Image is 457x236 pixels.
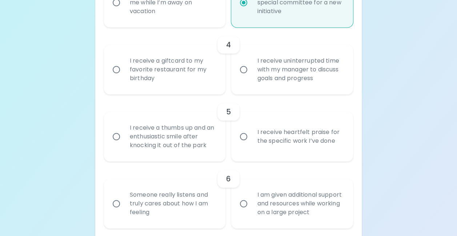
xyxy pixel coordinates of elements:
[124,48,222,91] div: I receive a giftcard to my favorite restaurant for my birthday
[251,48,349,91] div: I receive uninterrupted time with my manager to discuss goals and progress
[226,106,231,118] h6: 5
[226,39,231,51] h6: 4
[104,94,353,161] div: choice-group-check
[251,182,349,225] div: I am given additional support and resources while working on a large project
[226,173,231,185] h6: 6
[104,27,353,94] div: choice-group-check
[124,115,222,158] div: I receive a thumbs up and an enthusiastic smile after knocking it out of the park
[124,182,222,225] div: Someone really listens and truly cares about how I am feeling
[251,119,349,154] div: I receive heartfelt praise for the specific work I’ve done
[104,161,353,228] div: choice-group-check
